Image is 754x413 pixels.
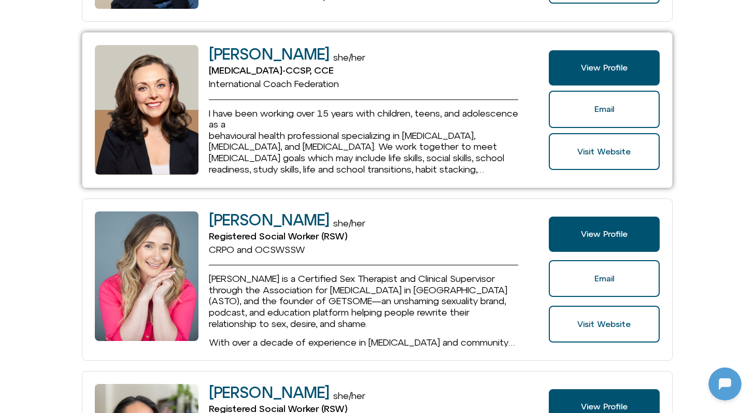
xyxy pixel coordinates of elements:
a: View Profile [549,217,659,252]
a: Website [549,306,659,343]
span: Email [594,105,614,114]
h2: [PERSON_NAME] [209,384,329,401]
span: CRPO and OCSWSSW [209,244,305,255]
span: Email [594,274,614,283]
span: she/her [333,218,365,229]
span: View Profile [581,63,628,73]
span: International Coach Federation [209,78,339,89]
p: [PERSON_NAME] is a Certified Sex Therapist and Clinical Supervisor through the Association for [M... [209,273,519,329]
a: View Profile [549,50,659,86]
span: Visit Website [577,147,631,156]
a: Website [549,133,659,170]
span: Registered Social Worker (RSW) [209,231,347,241]
span: she/her [333,390,365,401]
span: she/her [333,52,365,63]
span: View Profile [581,402,628,411]
span: Visit Website [577,320,631,329]
iframe: Botpress [708,367,742,401]
span: [MEDICAL_DATA]-CCSP, CCE [209,65,334,76]
p: I have been working over 15 years with children, teens, and adolescence as a behavioural health p... [209,108,519,175]
a: Email [549,91,659,128]
a: Email [549,260,659,297]
span: View Profile [581,230,628,239]
h2: [PERSON_NAME] [209,46,329,63]
h2: [PERSON_NAME] [209,211,329,229]
p: With over a decade of experience in [MEDICAL_DATA] and community mental health, [PERSON_NAME] bri... [209,337,519,348]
